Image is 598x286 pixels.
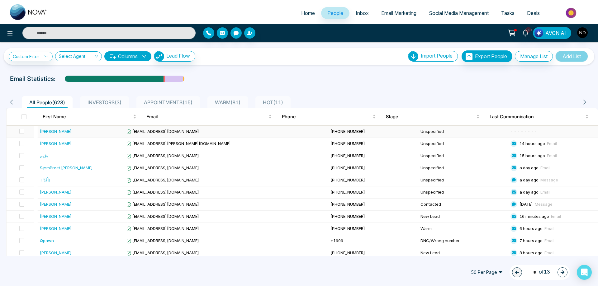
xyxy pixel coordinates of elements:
span: 6 hours ago [520,226,543,231]
div: - - - - - - - - [510,128,596,134]
span: [EMAIL_ADDRESS][DOMAIN_NAME] [126,190,199,195]
span: Email [544,250,554,255]
div: مَرْيَم [40,152,48,159]
span: +1999 [330,238,343,243]
img: Market-place.gif [549,6,594,20]
span: Deals [527,10,540,16]
span: [PHONE_NUMBER] [330,141,365,146]
div: ॥ੴ॥ [40,177,50,183]
span: [PHONE_NUMBER] [330,129,365,134]
span: Lead Flow [166,53,190,59]
span: Email Marketing [381,10,416,16]
span: 14 hours ago [520,141,545,146]
a: Deals [521,7,546,19]
span: Email [540,190,550,195]
span: Home [301,10,315,16]
span: [PHONE_NUMBER] [330,214,365,219]
div: Open Intercom Messenger [577,265,592,280]
td: Unspecified [418,174,508,186]
span: People [327,10,343,16]
a: Tasks [495,7,521,19]
td: Unspecified [418,138,508,150]
a: Social Media Management [423,7,495,19]
span: of 13 [529,268,550,276]
td: New Lead [418,247,508,259]
div: Qpawn [40,237,54,244]
span: Last Communication [490,113,584,120]
a: People [321,7,349,19]
div: [PERSON_NAME] [40,201,72,207]
td: Warm [418,223,508,235]
th: First Name [38,108,141,125]
span: [EMAIL_ADDRESS][DOMAIN_NAME] [126,238,199,243]
div: S@mPreet [PERSON_NAME] [40,165,93,171]
span: [EMAIL_ADDRESS][DOMAIN_NAME] [126,129,199,134]
button: Export People [462,50,512,62]
div: [PERSON_NAME] [40,140,72,147]
span: [PHONE_NUMBER] [330,165,365,170]
span: AVON AI [545,29,566,37]
span: Social Media Management [429,10,489,16]
span: [PHONE_NUMBER] [330,226,365,231]
a: Custom Filter [9,52,53,61]
td: Unspecified [418,162,508,174]
span: Email [544,226,554,231]
td: DNC/Wrong number [418,235,508,247]
span: [EMAIL_ADDRESS][DOMAIN_NAME] [126,250,199,255]
td: Unspecified [418,150,508,162]
div: [PERSON_NAME] [40,213,72,219]
div: [PERSON_NAME] [40,225,72,232]
span: [EMAIL_ADDRESS][DOMAIN_NAME] [126,153,199,158]
span: 50 Per Page [467,267,507,277]
span: Tasks [501,10,515,16]
span: Phone [282,113,371,120]
td: Contacted [418,199,508,211]
span: 10+ [525,27,531,33]
span: [PHONE_NUMBER] [330,153,365,158]
td: Unspecified [418,126,508,138]
span: INVESTORS ( 3 ) [85,99,124,105]
span: a day ago [520,177,539,182]
span: a day ago [520,165,539,170]
img: Nova CRM Logo [10,4,47,20]
span: [EMAIL_ADDRESS][DOMAIN_NAME] [126,226,199,231]
span: [EMAIL_ADDRESS][DOMAIN_NAME] [126,165,199,170]
img: Lead Flow [154,51,164,61]
th: Stage [381,108,485,125]
span: [EMAIL_ADDRESS][DOMAIN_NAME] [126,214,199,219]
span: Email [551,214,561,219]
span: Message [535,202,553,207]
span: Message [540,177,558,182]
span: APPOINTMENTS ( 15 ) [141,99,195,105]
span: [DATE] [520,202,533,207]
th: Email [141,108,277,125]
span: Email [547,141,557,146]
button: AVON AI [533,27,571,39]
span: Import People [421,53,453,59]
span: [PHONE_NUMBER] [330,190,365,195]
div: [PERSON_NAME] [40,250,72,256]
span: [PHONE_NUMBER] [330,202,365,207]
span: Email [146,113,267,120]
img: User Avatar [577,27,588,38]
span: [EMAIL_ADDRESS][DOMAIN_NAME] [126,177,199,182]
span: Export People [475,53,507,59]
a: Lead FlowLead Flow [151,51,195,62]
a: Email Marketing [375,7,423,19]
span: First Name [43,113,132,120]
span: [EMAIL_ADDRESS][PERSON_NAME][DOMAIN_NAME] [126,141,231,146]
span: [PHONE_NUMBER] [330,177,365,182]
span: Inbox [356,10,369,16]
span: 7 hours ago [520,238,543,243]
span: HOT ( 11 ) [260,99,286,105]
th: Last Communication [485,108,598,125]
span: All People ( 628 ) [27,99,68,105]
div: [PERSON_NAME] [40,128,72,134]
img: Lead Flow [534,29,543,37]
span: 15 hours ago [520,153,545,158]
span: [PHONE_NUMBER] [330,250,365,255]
span: down [142,54,147,59]
td: Unspecified [418,186,508,199]
span: [EMAIL_ADDRESS][DOMAIN_NAME] [126,202,199,207]
button: Manage List [515,51,553,62]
